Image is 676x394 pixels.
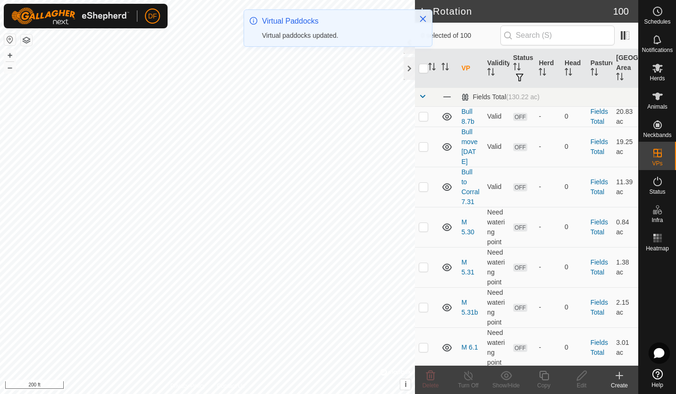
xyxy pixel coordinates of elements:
button: – [4,62,16,73]
p-sorticon: Activate to sort [487,69,495,77]
td: 2.15 ac [612,287,638,327]
div: - [539,182,557,192]
td: Valid [483,127,509,167]
td: 0 [561,287,587,327]
span: (130.22 ac) [506,93,540,101]
th: Pasture [587,49,613,88]
td: 0 [561,207,587,247]
div: - [539,142,557,152]
span: OFF [513,264,527,272]
a: Fields Total [591,108,608,125]
th: Herd [535,49,561,88]
p-sorticon: Activate to sort [513,64,521,72]
div: - [539,222,557,232]
td: 0.84 ac [612,207,638,247]
td: Valid [483,167,509,207]
a: Fields Total [591,178,608,196]
input: Search (S) [500,26,615,45]
div: - [539,262,557,272]
td: 19.25 ac [612,127,638,167]
span: Notifications [642,47,673,53]
span: OFF [513,223,527,231]
td: 0 [561,127,587,167]
span: OFF [513,183,527,191]
th: VP [457,49,483,88]
a: Bull move [DATE] [461,128,477,165]
div: Turn Off [449,381,487,390]
button: Reset Map [4,34,16,45]
td: 1.38 ac [612,247,638,287]
td: Need watering point [483,327,509,368]
span: Animals [647,104,668,110]
div: - [539,111,557,121]
p-sorticon: Activate to sort [616,74,624,82]
div: Copy [525,381,563,390]
td: Valid [483,106,509,127]
h2: In Rotation [421,6,613,17]
a: M 5.30 [461,218,474,236]
th: Validity [483,49,509,88]
a: M 6.1 [461,343,478,351]
button: Map Layers [21,34,32,46]
td: Need watering point [483,247,509,287]
a: Help [639,365,676,392]
a: Fields Total [591,258,608,276]
a: M 5.31 [461,258,474,276]
span: OFF [513,304,527,312]
div: Virtual Paddocks [262,16,409,27]
td: 20.83 ac [612,106,638,127]
a: Bull to Corral 7.31 [461,168,479,206]
p-sorticon: Activate to sort [428,64,436,72]
span: Neckbands [643,132,671,138]
th: Head [561,49,587,88]
button: + [4,50,16,61]
span: Delete [422,382,439,389]
span: OFF [513,344,527,352]
td: 0 [561,167,587,207]
p-sorticon: Activate to sort [441,64,449,72]
div: - [539,343,557,352]
div: Fields Total [461,93,539,101]
button: Close [416,12,430,26]
a: Bull 8.7b [461,108,474,125]
td: 0 [561,106,587,127]
a: Privacy Policy [170,382,206,390]
td: 0 [561,247,587,287]
a: M 5.31b [461,299,478,316]
td: 11.39 ac [612,167,638,207]
td: Need watering point [483,207,509,247]
span: Herds [650,76,665,81]
img: Gallagher Logo [11,8,129,25]
a: Fields Total [591,339,608,356]
span: Help [651,382,663,388]
p-sorticon: Activate to sort [565,69,572,77]
span: DF [148,11,157,21]
a: Fields Total [591,218,608,236]
span: Schedules [644,19,670,25]
div: Virtual paddocks updated. [262,31,409,41]
span: 0 selected of 100 [421,31,500,41]
span: Infra [651,217,663,223]
span: VPs [652,161,662,166]
th: [GEOGRAPHIC_DATA] Area [612,49,638,88]
span: OFF [513,143,527,151]
div: Show/Hide [487,381,525,390]
td: 0 [561,327,587,368]
a: Fields Total [591,299,608,316]
a: Fields Total [591,138,608,155]
div: Create [600,381,638,390]
td: Need watering point [483,287,509,327]
th: Status [509,49,535,88]
p-sorticon: Activate to sort [591,69,598,77]
span: Status [649,189,665,195]
div: - [539,302,557,312]
p-sorticon: Activate to sort [539,69,546,77]
span: i [405,380,406,388]
a: Contact Us [217,382,245,390]
button: i [400,379,411,390]
span: 100 [613,4,629,18]
td: 3.01 ac [612,327,638,368]
span: Heatmap [646,246,669,251]
div: Edit [563,381,600,390]
span: OFF [513,113,527,121]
